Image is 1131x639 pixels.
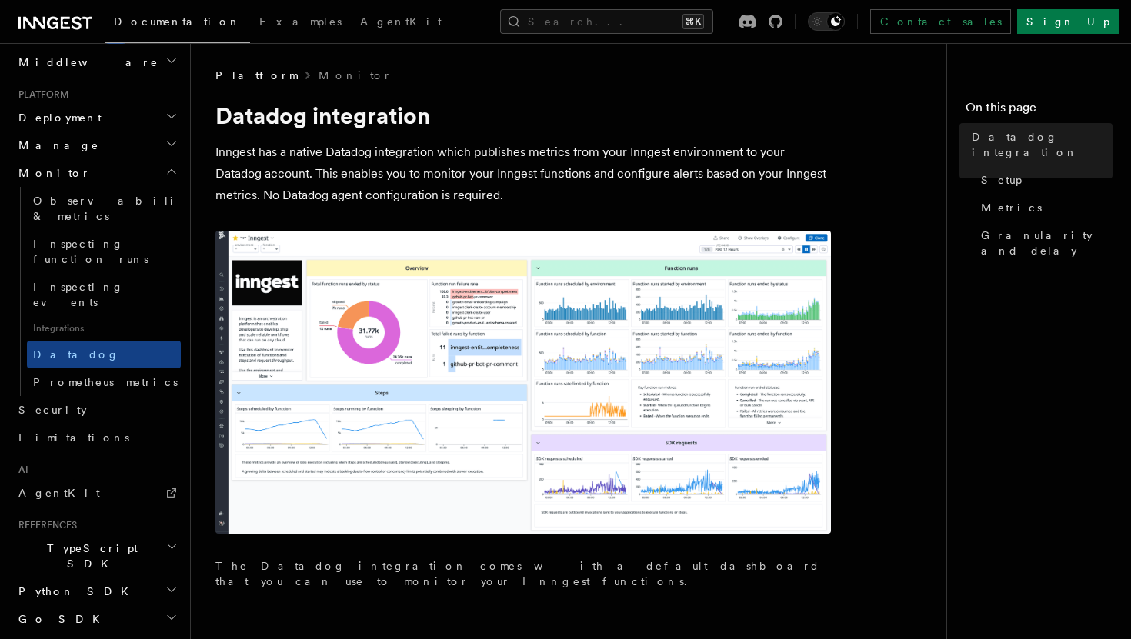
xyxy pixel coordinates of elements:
span: AgentKit [360,15,442,28]
button: Toggle dark mode [808,12,845,31]
span: Python SDK [12,584,138,599]
span: Datadog [33,348,119,361]
a: Monitor [319,68,392,83]
a: Documentation [105,5,250,43]
div: Monitor [12,187,181,396]
button: Manage [12,131,181,159]
img: The default dashboard for the Inngest Datadog integration [215,231,831,534]
span: Observability & metrics [33,195,192,222]
a: Inspecting function runs [27,230,181,273]
a: Setup [975,166,1113,194]
button: Middleware [12,48,181,76]
button: Python SDK [12,577,181,605]
span: Metrics [981,200,1042,215]
a: Datadog [27,341,181,368]
span: Platform [12,88,69,101]
p: Inngest has a native Datadog integration which publishes metrics from your Inngest environment to... [215,141,831,206]
a: Sign Up [1017,9,1119,34]
span: Examples [259,15,342,28]
span: Setup [981,172,1022,188]
a: Metrics [975,194,1113,221]
span: Deployment [12,110,102,125]
a: Inspecting events [27,273,181,316]
a: AgentKit [351,5,451,42]
a: Contact sales [870,9,1011,34]
h4: On this page [966,98,1113,123]
a: Limitations [12,424,181,451]
a: AgentKit [12,479,181,507]
button: TypeScript SDK [12,534,181,577]
span: Go SDK [12,611,109,627]
button: Go SDK [12,605,181,633]
span: Prometheus metrics [33,376,178,388]
a: Observability & metrics [27,187,181,230]
a: Granularity and delay [975,221,1113,265]
span: Documentation [114,15,241,28]
span: AI [12,464,28,476]
span: Integrations [27,316,181,341]
span: Security [18,404,87,416]
button: Deployment [12,104,181,131]
span: TypeScript SDK [12,541,166,571]
span: AgentKit [18,487,100,499]
span: Platform [215,68,297,83]
span: Middleware [12,55,158,70]
span: Datadog integration [972,129,1113,160]
button: Monitor [12,159,181,187]
a: Security [12,396,181,424]
span: Granularity and delay [981,228,1113,258]
h1: Datadog integration [215,102,831,129]
span: Monitor [12,165,91,181]
a: Prometheus metrics [27,368,181,396]
span: Inspecting events [33,281,124,308]
span: Inspecting function runs [33,238,148,265]
span: Manage [12,138,99,153]
button: Search...⌘K [500,9,713,34]
a: Examples [250,5,351,42]
p: The Datadog integration comes with a default dashboard that you can use to monitor your Inngest f... [215,558,831,589]
span: Limitations [18,431,129,444]
span: References [12,519,77,531]
kbd: ⌘K [682,14,704,29]
a: Datadog integration [966,123,1113,166]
